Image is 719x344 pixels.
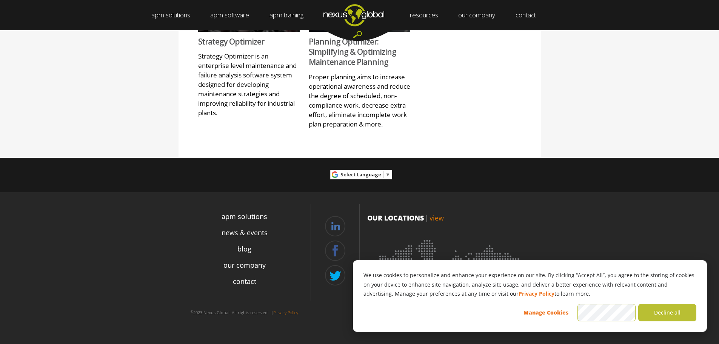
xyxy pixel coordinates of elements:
[309,72,410,129] p: Proper planning aims to increase operational awareness and reduce the degree of scheduled, non-co...
[425,213,428,222] span: |
[222,211,267,222] a: apm solutions
[383,171,383,178] span: ​
[198,51,300,117] p: Strategy Optimizer is an enterprise level maintenance and failure analysis software system design...
[367,230,533,332] img: Location map
[353,260,707,332] div: Cookie banner
[273,310,298,315] a: Privacy Policy
[340,169,390,180] a: Select Language​
[638,304,696,321] button: Decline all
[517,304,575,321] button: Manage Cookies
[233,276,256,287] a: contact
[237,244,251,254] a: blog
[198,36,264,47] a: Strategy Optimizer
[340,171,381,178] span: Select Language
[309,36,396,68] a: Planning Optimizer: Simplifying & Optimizing Maintenance Planning
[223,260,266,270] a: our company
[179,208,311,304] div: Navigation Menu
[577,304,636,321] button: Accept all
[363,271,696,299] p: We use cookies to personalize and enhance your experience on our site. By clicking “Accept All”, ...
[385,171,390,178] span: ▼
[519,289,554,299] a: Privacy Policy
[179,307,311,319] p: 2023 Nexus Global. All rights reserved. |
[191,309,193,313] sup: ©
[367,213,533,223] p: OUR LOCATIONS
[222,228,268,238] a: news & events
[430,213,444,222] a: view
